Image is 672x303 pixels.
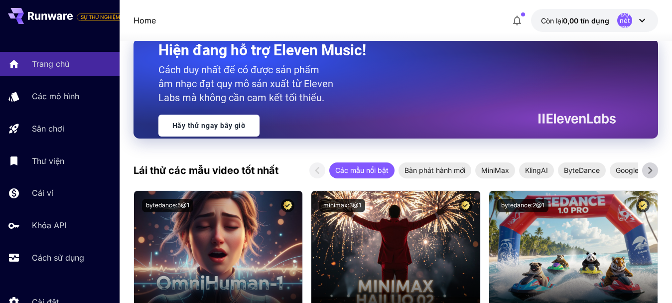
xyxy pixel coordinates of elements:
button: 0,00 đô laĐộ nét cao [531,9,658,32]
font: Còn lại [541,16,563,25]
font: Cái ví [32,188,53,198]
font: Cách sử dụng [32,253,84,263]
font: SỰ THỬ NGHIỆM [81,14,120,20]
button: Mẫu được chứng nhận – Được kiểm tra để có hiệu suất tốt nhất và bao gồm giấy phép thương mại. [459,199,472,212]
font: Các mô hình [32,91,79,101]
font: Hãy thử ngay bây giờ [172,122,246,130]
div: Google Veo [610,162,659,178]
div: MiniMax [475,162,515,178]
font: Sân chơi [32,124,64,134]
font: MiniMax [481,166,509,174]
font: Khóa API [32,220,66,230]
a: Hãy thử ngay bây giờ [158,115,260,137]
button: Mẫu được chứng nhận – Được kiểm tra để có hiệu suất tốt nhất và bao gồm giấy phép thương mại. [281,199,294,212]
font: Google Veo [616,166,653,174]
font: Cách duy nhất để có được sản phẩm âm nhạc đạt quy mô sản xuất từ ​​Eleven Labs mà không cần cam k... [158,64,333,104]
font: bytedance:5@1 [146,201,189,209]
div: ByteDance [558,162,606,178]
span: Thêm thẻ thanh toán của bạn để sử dụng đầy đủ chức năng của nền tảng. [77,11,124,23]
font: Thư viện [32,156,64,166]
font: 0,00 tín dụng [563,16,609,25]
font: bytedance:2@1 [501,201,544,209]
font: Các mẫu nổi bật [335,166,389,174]
font: Lái thử các mẫu video tốt nhất [134,164,278,176]
button: bytedance:2@1 [497,199,548,212]
div: KlingAI [519,162,554,178]
font: minimax:3@1 [323,201,361,209]
font: Trang chủ [32,59,69,69]
font: Hiện đang hỗ trợ Eleven Music! [158,41,366,59]
button: minimax:3@1 [319,199,365,212]
font: Độ nét cao [619,10,630,31]
nav: vụn bánh mì [134,14,156,26]
a: Home [134,14,156,26]
button: bytedance:5@1 [142,199,193,212]
font: ByteDance [564,166,600,174]
button: Mẫu được chứng nhận – Được kiểm tra để có hiệu suất tốt nhất và bao gồm giấy phép thương mại. [636,199,650,212]
div: Các mẫu nổi bật [329,162,395,178]
div: 0,00 đô la [541,15,609,26]
font: KlingAI [525,166,548,174]
font: Bản phát hành mới [404,166,465,174]
div: Bản phát hành mới [399,162,471,178]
